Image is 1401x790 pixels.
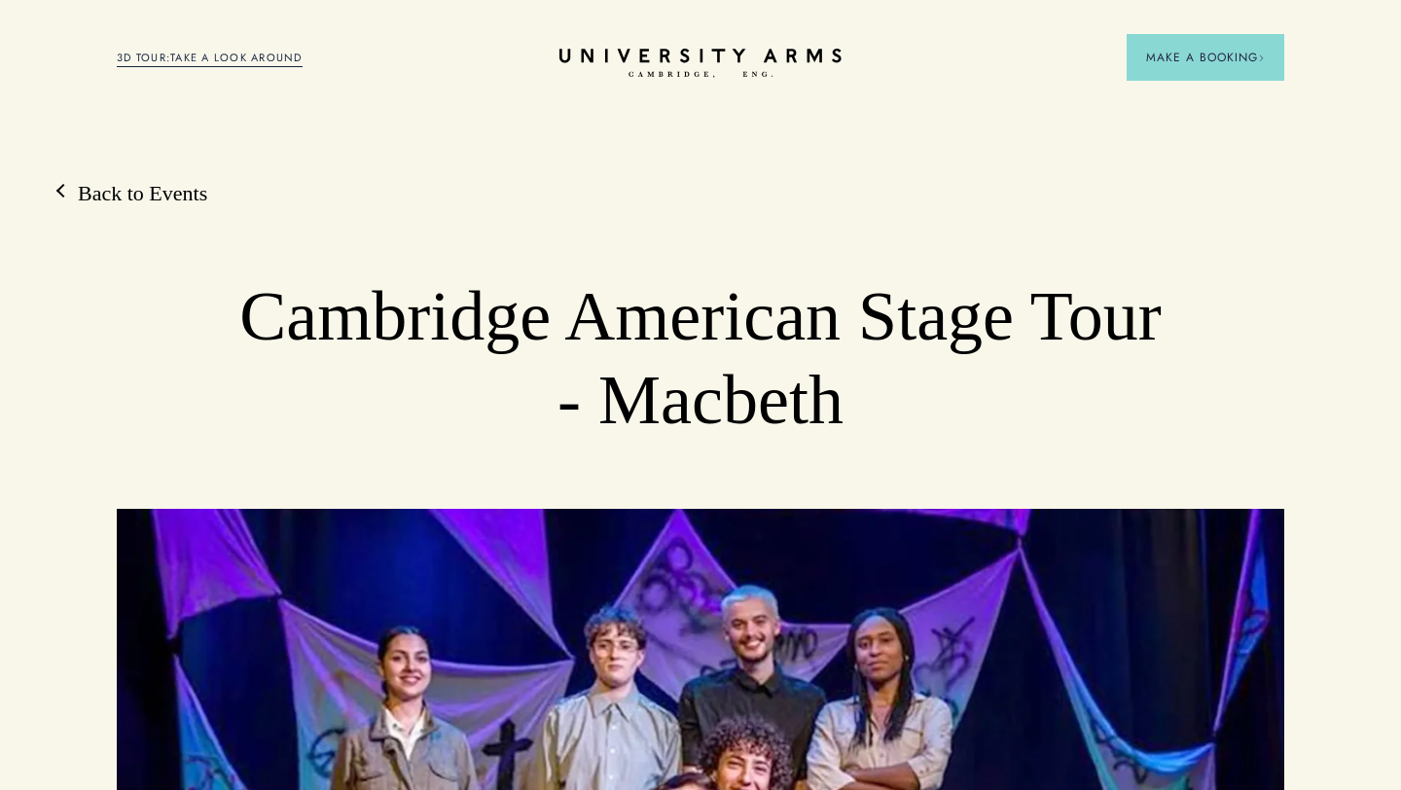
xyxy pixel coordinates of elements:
[1127,34,1284,81] button: Make a BookingArrow icon
[559,49,842,79] a: Home
[233,275,1167,442] h1: Cambridge American Stage Tour - Macbeth
[1258,54,1265,61] img: Arrow icon
[58,179,207,208] a: Back to Events
[1146,49,1265,66] span: Make a Booking
[117,50,303,67] a: 3D TOUR:TAKE A LOOK AROUND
